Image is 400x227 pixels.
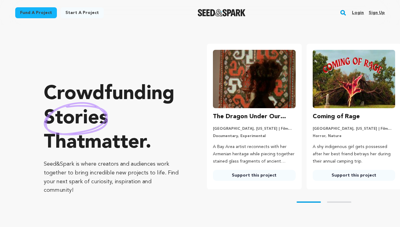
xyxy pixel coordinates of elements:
img: Coming of Rage image [313,50,395,108]
p: [GEOGRAPHIC_DATA], [US_STATE] | Film Feature [213,126,295,131]
img: hand sketched image [44,102,108,135]
p: A Bay Area artist reconnects with her Armenian heritage while piecing together stained glass frag... [213,143,295,165]
h3: The Dragon Under Our Feet [213,112,295,122]
a: Sign up [369,8,385,18]
p: A shy indigenous girl gets possessed after her best friend betrays her during their annual campin... [313,143,395,165]
a: Seed&Spark Homepage [198,9,245,16]
a: Fund a project [15,7,57,18]
a: Start a project [61,7,104,18]
h3: Coming of Rage [313,112,360,122]
a: Login [352,8,364,18]
a: Support this project [313,170,395,181]
a: Support this project [213,170,295,181]
p: Horror, Nature [313,134,395,139]
img: The Dragon Under Our Feet image [213,50,295,108]
p: [GEOGRAPHIC_DATA], [US_STATE] | Film Short [313,126,395,131]
img: Seed&Spark Logo Dark Mode [198,9,245,16]
p: Documentary, Experimental [213,134,295,139]
p: Seed&Spark is where creators and audiences work together to bring incredible new projects to life... [44,160,183,195]
span: matter [85,133,145,153]
p: Crowdfunding that . [44,82,183,155]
